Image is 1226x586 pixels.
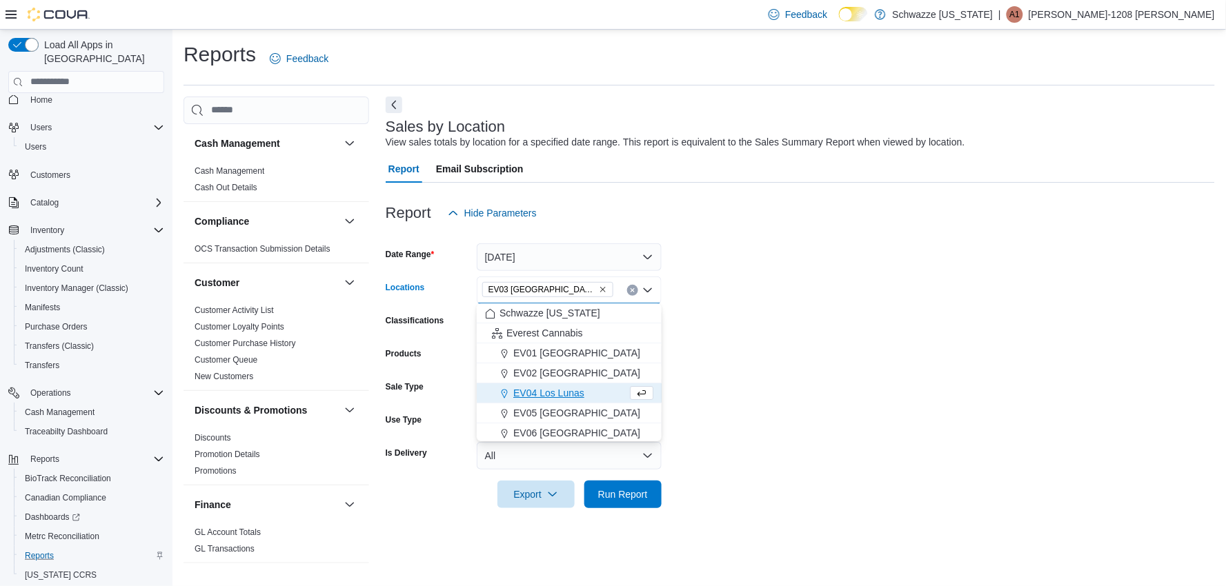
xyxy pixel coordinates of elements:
span: GL Transactions [195,543,255,554]
button: Clear input [627,285,638,296]
span: Reports [30,454,59,465]
span: BioTrack Reconciliation [19,470,164,487]
button: Customers [3,165,170,185]
button: Compliance [195,214,339,228]
span: Reports [25,451,164,467]
button: Canadian Compliance [14,488,170,507]
span: Home [25,91,164,108]
a: Customer Purchase History [195,339,296,348]
div: Discounts & Promotions [184,430,369,485]
span: Manifests [25,302,60,313]
button: All [477,442,662,469]
span: Transfers (Classic) [19,338,164,354]
h3: Compliance [195,214,249,228]
button: Catalog [25,194,64,211]
button: Adjustments (Classic) [14,240,170,259]
span: Cash Management [19,404,164,421]
a: Inventory Manager (Classic) [19,280,134,296]
label: Sale Type [386,381,424,392]
h3: Customer [195,276,239,290]
div: Cash Management [184,163,369,201]
label: Use Type [386,414,422,425]
button: Inventory Count [14,259,170,279]
span: EV02 [GEOGRAPHIC_DATA] [513,366,640,380]
span: Purchase Orders [19,319,164,335]
div: Customer [184,302,369,390]
span: Adjustments (Classic) [25,244,105,255]
button: Operations [25,385,77,401]
button: Customer [342,274,358,291]
span: EV04 Los Lunas [513,386,584,400]
button: Compliance [342,213,358,230]
a: Canadian Compliance [19,489,112,506]
a: OCS Transaction Submission Details [195,244,330,254]
button: Reports [14,546,170,565]
button: BioTrack Reconciliation [14,469,170,488]
span: Inventory Manager (Classic) [19,280,164,296]
span: Canadian Compliance [19,489,164,506]
a: Customer Queue [195,355,257,365]
button: Close list of options [642,285,653,296]
button: EV05 [GEOGRAPHIC_DATA] [477,403,662,423]
span: Metrc Reconciliation [25,531,99,542]
button: Inventory Manager (Classic) [14,279,170,298]
span: Transfers [25,360,59,371]
span: Catalog [30,197,59,208]
button: Remove EV03 West Central from selection in this group [599,285,607,294]
label: Is Delivery [386,447,427,458]
button: Reports [25,451,65,467]
span: Cash Out Details [195,182,257,193]
a: Cash Management [195,166,264,176]
button: Users [25,119,57,136]
a: Purchase Orders [19,319,93,335]
button: Home [3,90,170,110]
h3: Sales by Location [386,119,506,135]
a: Feedback [763,1,833,28]
a: Reports [19,547,59,564]
span: A1 [1010,6,1020,23]
a: Discounts [195,433,231,443]
label: Date Range [386,249,435,260]
span: Hide Parameters [464,206,537,220]
span: Run Report [598,487,648,501]
button: Transfers [14,356,170,375]
a: Feedback [264,45,334,72]
a: Customer Loyalty Points [195,322,284,332]
button: EV06 [GEOGRAPHIC_DATA] [477,423,662,443]
span: Load All Apps in [GEOGRAPHIC_DATA] [39,38,164,65]
span: EV06 [GEOGRAPHIC_DATA] [513,426,640,440]
span: Users [19,139,164,155]
button: Discounts & Promotions [195,403,339,417]
a: Metrc Reconciliation [19,528,105,545]
a: Users [19,139,52,155]
a: Traceabilty Dashboard [19,423,113,440]
button: Run Report [584,481,662,508]
span: Operations [30,387,71,398]
input: Dark Mode [839,7,868,21]
a: GL Account Totals [195,527,261,537]
p: | [998,6,1001,23]
button: Hide Parameters [442,199,542,227]
span: Inventory Count [25,263,83,274]
button: Users [3,118,170,137]
span: Export [506,481,566,508]
span: EV03 West Central [482,282,613,297]
button: EV01 [GEOGRAPHIC_DATA] [477,343,662,363]
span: Traceabilty Dashboard [25,426,108,437]
label: Products [386,348,422,359]
span: Users [25,119,164,136]
button: Finance [195,498,339,512]
div: Arthur-1208 Emsley [1007,6,1023,23]
div: Finance [184,524,369,563]
button: Finance [342,496,358,513]
span: Cash Management [195,165,264,176]
a: Transfers (Classic) [19,338,99,354]
button: EV04 Los Lunas [477,383,662,403]
button: EV02 [GEOGRAPHIC_DATA] [477,363,662,383]
a: Promotions [195,466,237,476]
span: Inventory Manager (Classic) [25,283,128,294]
span: Purchase Orders [25,321,88,332]
span: Discounts [195,432,231,443]
span: EV01 [GEOGRAPHIC_DATA] [513,346,640,360]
